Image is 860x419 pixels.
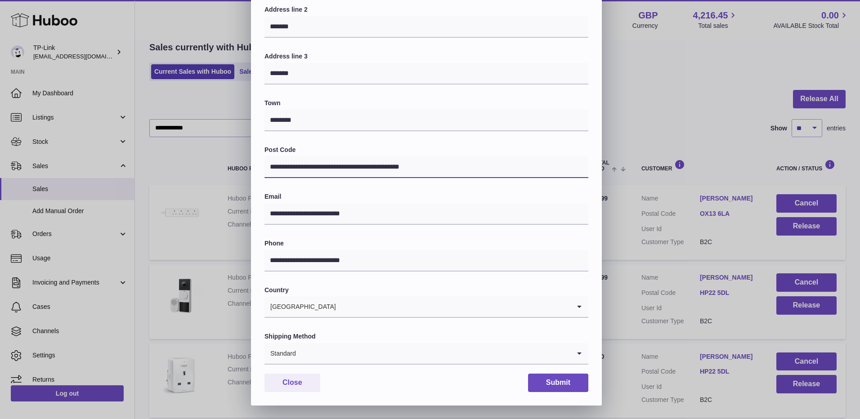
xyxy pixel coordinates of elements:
input: Search for option [336,296,570,317]
span: [GEOGRAPHIC_DATA] [264,296,336,317]
label: Shipping Method [264,332,588,341]
div: Search for option [264,343,588,365]
label: Country [264,286,588,294]
button: Submit [528,374,588,392]
input: Search for option [296,343,570,364]
button: Close [264,374,320,392]
label: Town [264,99,588,107]
div: Search for option [264,296,588,318]
label: Phone [264,239,588,248]
label: Address line 2 [264,5,588,14]
label: Address line 3 [264,52,588,61]
label: Email [264,192,588,201]
label: Post Code [264,146,588,154]
span: Standard [264,343,296,364]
